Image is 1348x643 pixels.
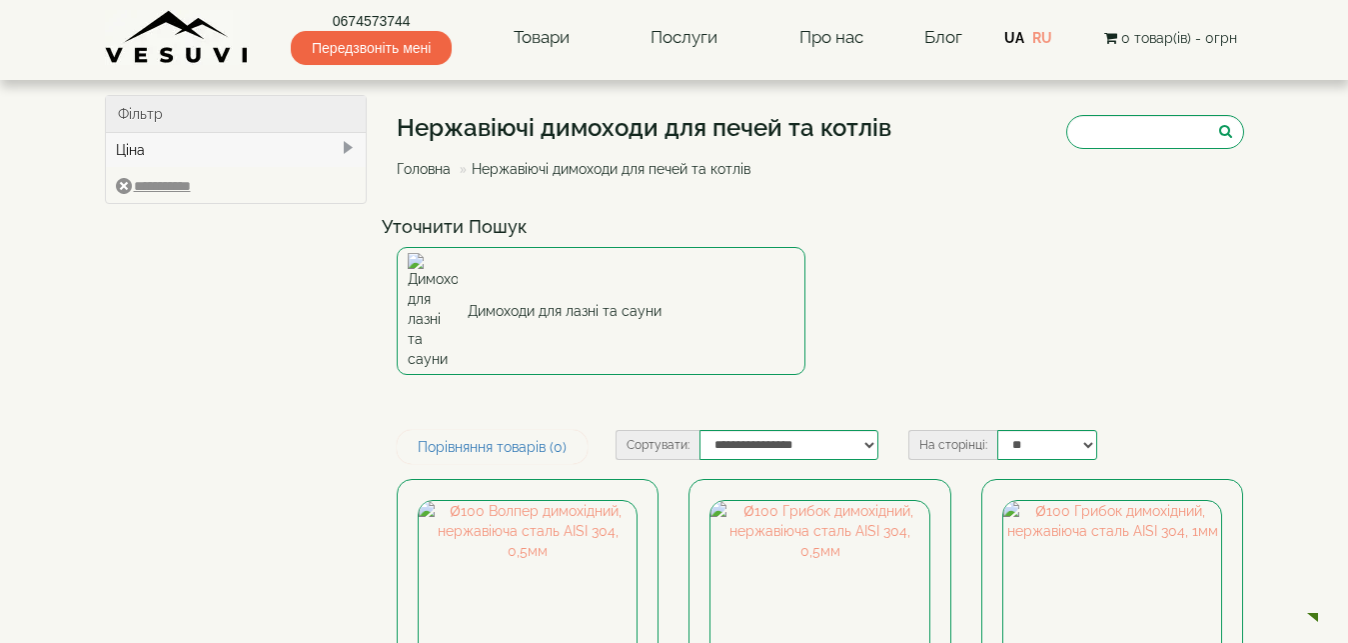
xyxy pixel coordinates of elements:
a: Про нас [779,15,883,61]
a: Блог [924,27,962,47]
button: 0 товар(ів) - 0грн [1098,27,1243,49]
h1: Нержавіючі димоходи для печей та котлів [397,115,891,141]
li: Нержавіючі димоходи для печей та котлів [455,159,750,179]
h4: Уточнити Пошук [382,217,1259,237]
a: Головна [397,161,451,177]
a: Товари [494,15,590,61]
a: RU [1032,30,1052,46]
span: Передзвоніть мені [291,31,452,65]
a: 0674573744 [291,11,452,31]
div: Фільтр [106,96,367,133]
a: Порівняння товарів (0) [397,430,588,464]
a: Послуги [631,15,737,61]
label: Сортувати: [616,430,699,460]
a: Димоходи для лазні та сауни Димоходи для лазні та сауни [397,247,805,375]
img: Димоходи для лазні та сауни [408,253,458,369]
a: UA [1004,30,1024,46]
span: 0 товар(ів) - 0грн [1121,30,1237,46]
img: Завод VESUVI [105,10,250,65]
label: На сторінці: [908,430,997,460]
div: Ціна [106,133,367,167]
